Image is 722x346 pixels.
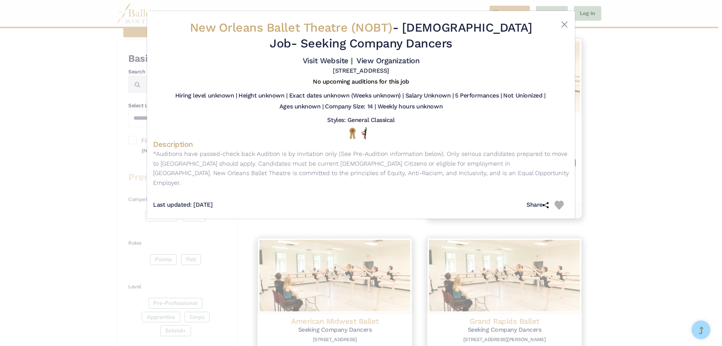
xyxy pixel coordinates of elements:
[503,92,545,100] h5: Not Unionized |
[289,92,404,100] h5: Exact dates unknown (Weeks unknown) |
[555,201,564,210] img: Heart
[190,20,393,35] span: New Orleans Ballet Theatre (NOBT)
[279,103,323,111] h5: Ages unknown |
[238,92,287,100] h5: Height unknown |
[356,56,419,65] a: View Organization
[378,103,443,111] h5: Weekly hours unknown
[361,127,367,139] img: All
[455,92,502,100] h5: 5 Performances |
[560,20,569,29] button: Close
[153,139,569,149] h4: Description
[270,20,532,50] span: [DEMOGRAPHIC_DATA] Job
[175,92,237,100] h5: Hiring level unknown |
[327,116,394,124] h5: Styles: General Classical
[333,67,389,75] h5: [STREET_ADDRESS]
[303,56,353,65] a: Visit Website |
[526,201,555,209] h5: Share
[153,149,569,187] p: *Auditions have passed-check back Audition is by invitation only (See Pre-Audition information be...
[348,127,357,139] img: National
[153,201,212,209] h5: Last updated: [DATE]
[313,78,409,86] h5: No upcoming auditions for this job
[325,103,376,111] h5: Company Size: 14 |
[405,92,454,100] h5: Salary Unknown |
[188,20,534,51] h2: - - Seeking Company Dancers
